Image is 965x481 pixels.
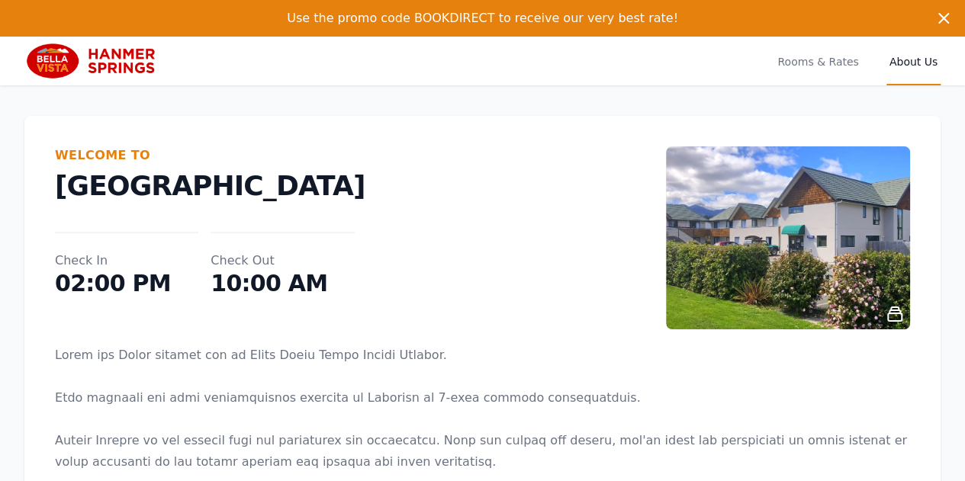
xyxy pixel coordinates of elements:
dd: 02:00 PM [55,270,198,297]
a: Rooms & Rates [774,37,861,85]
dt: Check Out [211,252,354,270]
p: [GEOGRAPHIC_DATA] [55,171,666,201]
dt: Check In [55,252,198,270]
a: About Us [886,37,941,85]
span: Use the promo code BOOKDIRECT to receive our very best rate! [287,11,678,25]
dd: 10:00 AM [211,270,354,297]
h2: Welcome To [55,146,666,165]
img: Bella Vista Hanmer Springs [24,43,172,79]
